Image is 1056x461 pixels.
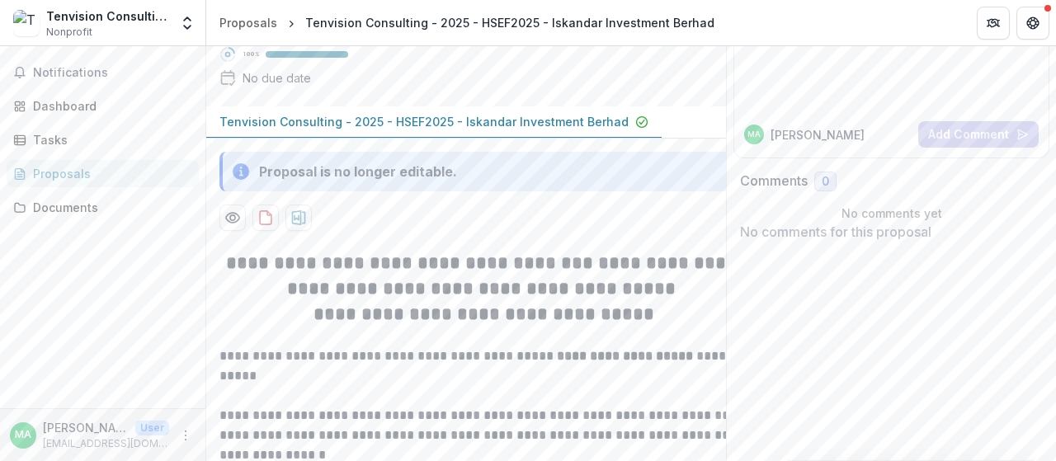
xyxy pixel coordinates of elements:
img: Tenvision Consulting [13,10,40,36]
div: Proposals [33,165,186,182]
p: [EMAIL_ADDRESS][DOMAIN_NAME] [43,436,169,451]
h2: Comments [740,173,808,189]
button: download-proposal [285,205,312,231]
p: No comments for this proposal [740,222,1043,242]
p: User [135,421,169,435]
button: Add Comment [918,121,1039,148]
p: 100 % [243,49,259,60]
div: Tenvision Consulting - 2025 - HSEF2025 - Iskandar Investment Berhad [305,14,714,31]
button: Get Help [1016,7,1049,40]
a: Tasks [7,126,199,153]
a: Proposals [7,160,199,187]
p: Tenvision Consulting - 2025 - HSEF2025 - Iskandar Investment Berhad [219,113,629,130]
p: [PERSON_NAME] [771,126,865,143]
p: No comments yet [740,205,1043,222]
a: Documents [7,194,199,221]
span: 0 [822,175,829,189]
span: Nonprofit [46,25,92,40]
nav: breadcrumb [213,11,721,35]
button: Partners [977,7,1010,40]
div: Proposals [219,14,277,31]
button: Notifications [7,59,199,86]
a: Proposals [213,11,284,35]
button: More [176,426,196,445]
div: Documents [33,199,186,216]
div: Tenvision Consulting [46,7,169,25]
button: Open entity switcher [176,7,199,40]
div: Mohd Faizal Bin Ayob [15,430,31,440]
div: Dashboard [33,97,186,115]
p: [PERSON_NAME] [43,419,129,436]
div: Mohd Faizal Bin Ayob [747,130,761,139]
button: download-proposal [252,205,279,231]
a: Dashboard [7,92,199,120]
div: No due date [243,69,311,87]
div: Proposal is no longer editable. [259,162,457,181]
span: Notifications [33,66,192,80]
button: Preview 358b7804-0d51-4c96-ba89-adaa546fc2d9-0.pdf [219,205,246,231]
div: Tasks [33,131,186,148]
